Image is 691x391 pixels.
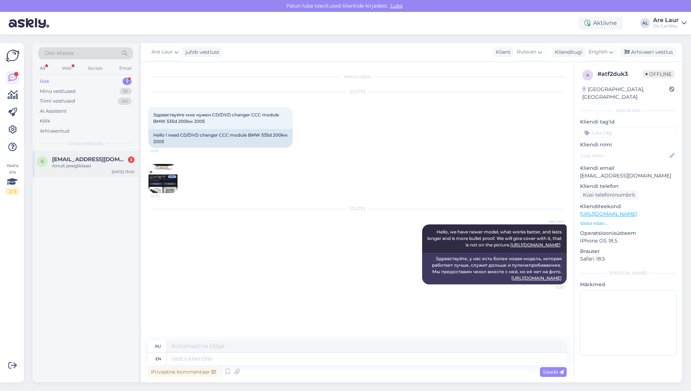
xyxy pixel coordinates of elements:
div: Arhiveeri vestlus [620,47,676,57]
img: Askly Logo [6,49,20,63]
span: Hello, we have newer model, what works better, and lasts longer and is more bullet proof. We will... [427,229,563,248]
div: Tiimi vestlused [40,98,75,105]
span: Are Laur [537,219,565,224]
div: Klient [493,48,511,56]
div: Socials [86,64,104,73]
p: Kliendi nimi [580,141,677,149]
div: Kõik [40,117,50,125]
span: Uued vestlused [69,140,103,147]
p: iPhone OS 18.5 [580,237,677,245]
div: [DATE] [148,89,567,95]
div: [DATE] [148,206,567,212]
div: Minu vestlused [40,88,76,95]
div: [GEOGRAPHIC_DATA], [GEOGRAPHIC_DATA] [582,86,669,101]
input: Lisa nimi [580,152,668,160]
span: 14:32 [151,193,178,199]
div: # atf2duk3 [597,70,643,78]
span: Otsi kliente [45,50,74,57]
img: Attachment [149,164,177,193]
span: germo.ts@gmail.com [52,156,127,163]
p: Vaata edasi ... [580,220,677,227]
div: Uus [40,78,49,85]
span: Are Laur [151,48,173,56]
div: Vestlus algas [148,73,567,80]
div: Email [118,64,133,73]
p: Klienditeekond [580,203,677,210]
div: Are Laur [653,17,679,23]
div: Здравствуйте, у нас есть более новая модель, которая работает лучше, служит дольше и пуленепробив... [422,253,567,284]
div: AI Assistent [40,108,66,115]
div: Küsi telefoninumbrit [580,190,638,200]
p: Operatsioonisüsteem [580,229,677,237]
a: [URL][DOMAIN_NAME] [580,211,637,217]
input: Lisa tag [580,127,677,138]
p: Kliendi email [580,164,677,172]
a: [URL][DOMAIN_NAME] [511,275,562,281]
div: 3 [128,156,134,163]
div: Web [60,64,73,73]
div: Aktiivne [579,17,623,30]
span: Offline [643,70,674,78]
div: Privaatne kommentaar [148,367,219,377]
span: 14:31 [150,148,177,154]
span: Здравствуйте мне нужен CD/DVD changer CCC module BMW 535d 200kw 2005 [153,112,280,124]
div: 2 / 3 [6,188,19,195]
div: 1 [123,78,132,85]
p: [EMAIL_ADDRESS][DOMAIN_NAME] [580,172,677,180]
span: Russian [517,48,536,56]
div: en [155,353,161,365]
p: Safari 18.5 [580,255,677,263]
a: [URL][DOMAIN_NAME] [510,242,561,248]
div: AL [640,18,650,28]
p: Brauser [580,248,677,255]
p: Märkmed [580,281,677,288]
span: Luba [388,3,405,9]
div: Klienditugi [552,48,583,56]
div: 91 [120,88,132,95]
div: juhib vestlust [183,48,219,56]
span: English [589,48,608,56]
a: Are LaurOü CarWay [653,17,687,29]
span: a [586,72,589,78]
div: [DATE] 13:00 [112,169,134,175]
span: g [41,159,44,164]
div: Kliendi info [580,107,677,114]
div: Hello I need CD/DVD changer CCC module BMW 535d 200kw 2005 [148,129,293,148]
p: Kliendi tag'id [580,118,677,126]
div: Ainult peegliklaasi [52,163,134,169]
span: 12:57 [537,285,565,290]
div: [PERSON_NAME] [580,270,677,276]
p: Kliendi telefon [580,182,677,190]
div: 44 [118,98,132,105]
div: Vaata siia [6,162,19,195]
div: Arhiveeritud [40,128,69,135]
div: ru [155,340,161,352]
div: All [38,64,47,73]
div: Oü CarWay [653,23,679,29]
span: Saada [543,369,564,375]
